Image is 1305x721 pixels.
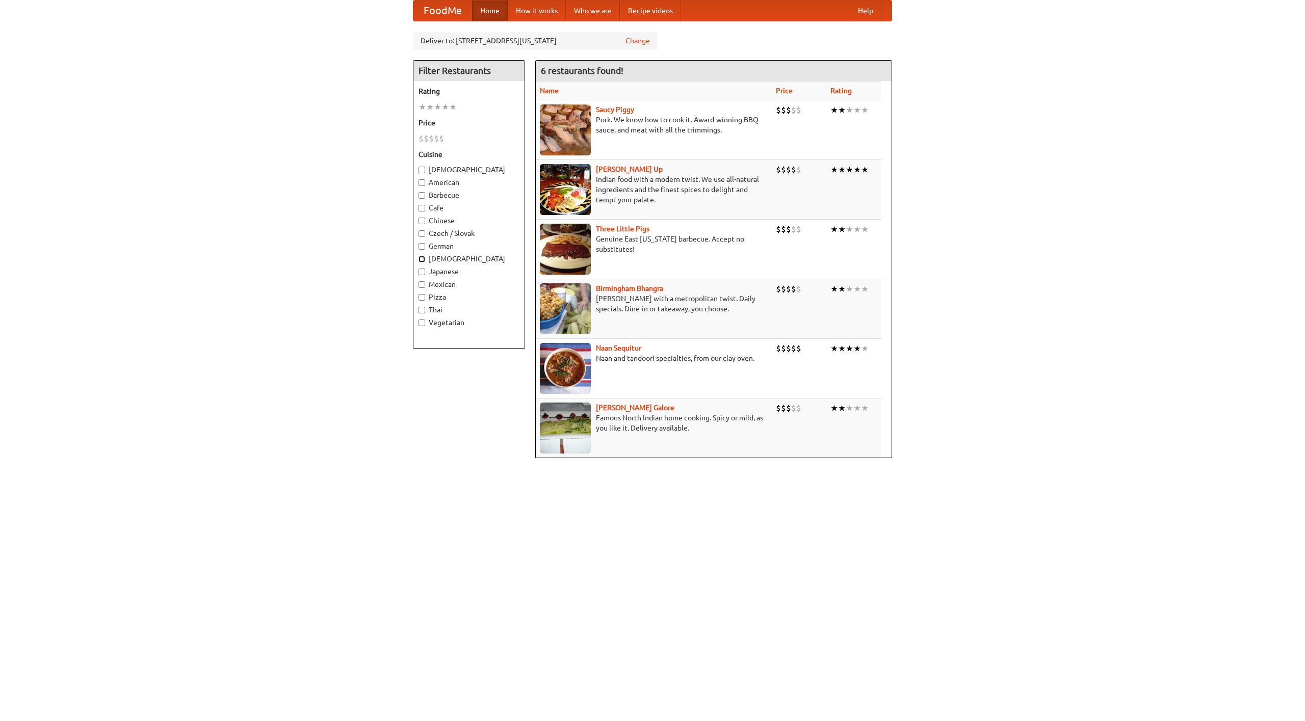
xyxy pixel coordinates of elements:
[540,104,591,155] img: saucy.jpg
[830,87,852,95] a: Rating
[861,164,869,175] li: ★
[830,104,838,116] li: ★
[419,177,519,188] label: American
[846,343,853,354] li: ★
[419,254,519,264] label: [DEMOGRAPHIC_DATA]
[419,279,519,289] label: Mexican
[540,87,559,95] a: Name
[429,133,434,144] li: $
[419,190,519,200] label: Barbecue
[796,283,801,295] li: $
[419,205,425,211] input: Cafe
[566,1,620,21] a: Who we are
[419,294,425,301] input: Pizza
[540,224,591,275] img: littlepigs.jpg
[419,256,425,262] input: [DEMOGRAPHIC_DATA]
[830,403,838,414] li: ★
[786,283,791,295] li: $
[781,164,786,175] li: $
[472,1,508,21] a: Home
[776,104,781,116] li: $
[776,224,781,235] li: $
[419,292,519,302] label: Pizza
[791,403,796,414] li: $
[791,224,796,235] li: $
[776,87,793,95] a: Price
[419,228,519,238] label: Czech / Slovak
[596,165,663,173] a: [PERSON_NAME] Up
[850,1,881,21] a: Help
[540,343,591,394] img: naansequitur.jpg
[434,101,441,113] li: ★
[791,283,796,295] li: $
[540,115,768,135] p: Pork. We know how to cook it. Award-winning BBQ sauce, and meat with all the trimmings.
[419,216,519,226] label: Chinese
[419,118,519,128] h5: Price
[596,225,649,233] a: Three Little Pigs
[781,343,786,354] li: $
[419,192,425,199] input: Barbecue
[830,224,838,235] li: ★
[439,133,444,144] li: $
[540,413,768,433] p: Famous North Indian home cooking. Spicy or mild, as you like it. Delivery available.
[419,319,425,326] input: Vegetarian
[540,293,768,314] p: [PERSON_NAME] with a metropolitan twist. Daily specials. Dine-in or takeaway, you choose.
[419,101,426,113] li: ★
[786,403,791,414] li: $
[781,104,786,116] li: $
[540,283,591,334] img: bhangra.jpg
[853,403,861,414] li: ★
[419,305,519,315] label: Thai
[449,101,457,113] li: ★
[861,104,869,116] li: ★
[419,86,519,96] h5: Rating
[419,230,425,237] input: Czech / Slovak
[846,283,853,295] li: ★
[853,164,861,175] li: ★
[419,266,519,277] label: Japanese
[786,164,791,175] li: $
[791,164,796,175] li: $
[830,164,838,175] li: ★
[838,164,846,175] li: ★
[419,167,425,173] input: [DEMOGRAPHIC_DATA]
[796,164,801,175] li: $
[776,164,781,175] li: $
[540,353,768,363] p: Naan and tandoori specialties, from our clay oven.
[540,403,591,453] img: currygalore.jpg
[838,283,846,295] li: ★
[838,224,846,235] li: ★
[796,343,801,354] li: $
[413,61,525,81] h4: Filter Restaurants
[861,224,869,235] li: ★
[776,283,781,295] li: $
[796,104,801,116] li: $
[508,1,566,21] a: How it works
[413,32,658,50] div: Deliver to: [STREET_ADDRESS][US_STATE]
[786,343,791,354] li: $
[776,343,781,354] li: $
[596,344,641,352] a: Naan Sequitur
[781,224,786,235] li: $
[419,317,519,328] label: Vegetarian
[853,343,861,354] li: ★
[786,224,791,235] li: $
[846,403,853,414] li: ★
[853,224,861,235] li: ★
[419,307,425,313] input: Thai
[419,179,425,186] input: American
[596,404,674,412] b: [PERSON_NAME] Galore
[846,224,853,235] li: ★
[781,283,786,295] li: $
[776,403,781,414] li: $
[838,403,846,414] li: ★
[419,203,519,213] label: Cafe
[781,403,786,414] li: $
[596,284,663,292] a: Birmingham Bhangra
[419,165,519,175] label: [DEMOGRAPHIC_DATA]
[419,241,519,251] label: German
[540,174,768,205] p: Indian food with a modern twist. We use all-natural ingredients and the finest spices to delight ...
[441,101,449,113] li: ★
